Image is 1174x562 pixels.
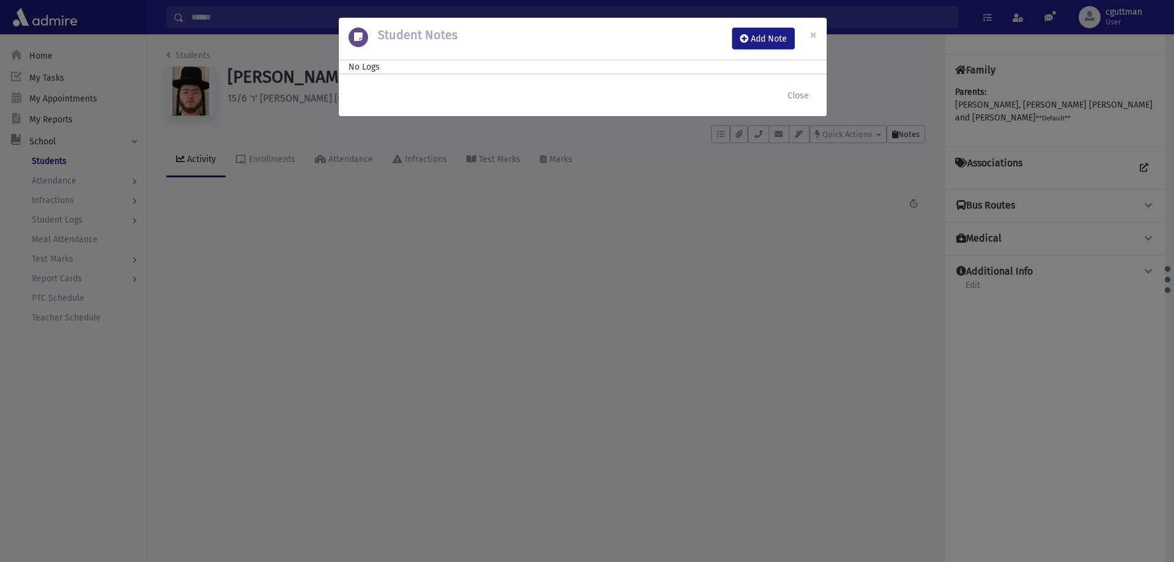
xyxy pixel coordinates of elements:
[800,18,827,52] button: Close
[732,28,795,50] button: Add Note
[780,84,817,106] button: Close
[349,61,817,73] div: No Logs
[368,28,457,42] h5: Student Notes
[810,26,817,43] span: ×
